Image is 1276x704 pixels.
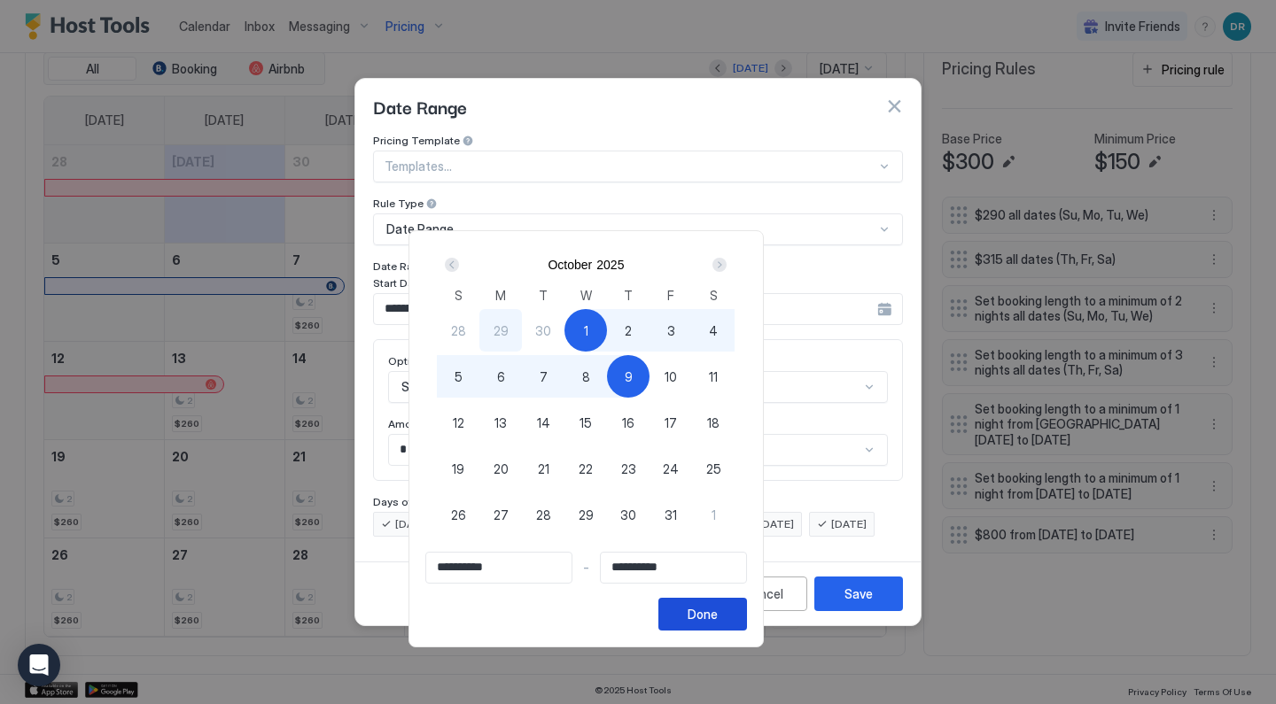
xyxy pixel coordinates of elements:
[539,286,548,305] span: T
[625,321,632,340] span: 2
[650,447,692,490] button: 24
[692,447,735,490] button: 25
[452,460,464,478] span: 19
[579,506,594,524] span: 29
[538,460,549,478] span: 21
[479,447,522,490] button: 20
[709,321,718,340] span: 4
[437,493,479,536] button: 26
[437,355,479,398] button: 5
[455,367,463,386] span: 5
[665,414,677,432] span: 17
[665,367,677,386] span: 10
[650,401,692,444] button: 17
[522,401,564,444] button: 14
[596,258,624,272] button: 2025
[495,286,506,305] span: M
[709,367,718,386] span: 11
[494,321,509,340] span: 29
[663,460,679,478] span: 24
[437,309,479,352] button: 28
[564,493,607,536] button: 29
[522,447,564,490] button: 21
[494,506,509,524] span: 27
[437,447,479,490] button: 19
[688,605,718,623] div: Done
[692,355,735,398] button: 11
[607,355,650,398] button: 9
[540,367,548,386] span: 7
[497,367,505,386] span: 6
[479,401,522,444] button: 13
[548,258,592,272] button: October
[625,367,633,386] span: 9
[522,355,564,398] button: 7
[455,286,463,305] span: S
[607,401,650,444] button: 16
[582,367,590,386] span: 8
[584,321,588,340] span: 1
[451,506,466,524] span: 26
[607,493,650,536] button: 30
[426,553,572,583] input: Input Field
[537,414,550,432] span: 14
[453,414,464,432] span: 12
[522,493,564,536] button: 28
[494,414,507,432] span: 13
[494,460,509,478] span: 20
[650,309,692,352] button: 3
[564,309,607,352] button: 1
[580,414,592,432] span: 15
[620,506,636,524] span: 30
[479,309,522,352] button: 29
[706,254,730,275] button: Next
[667,321,675,340] span: 3
[706,460,721,478] span: 25
[579,460,593,478] span: 22
[650,493,692,536] button: 31
[451,321,466,340] span: 28
[667,286,674,305] span: F
[650,355,692,398] button: 10
[580,286,592,305] span: W
[583,560,589,576] span: -
[479,493,522,536] button: 27
[621,460,636,478] span: 23
[564,401,607,444] button: 15
[607,447,650,490] button: 23
[622,414,634,432] span: 16
[624,286,633,305] span: T
[535,321,551,340] span: 30
[692,309,735,352] button: 4
[522,309,564,352] button: 30
[18,644,60,686] div: Open Intercom Messenger
[665,506,677,524] span: 31
[564,355,607,398] button: 8
[692,401,735,444] button: 18
[437,401,479,444] button: 12
[707,414,720,432] span: 18
[658,598,747,631] button: Done
[692,493,735,536] button: 1
[710,286,718,305] span: S
[712,506,716,524] span: 1
[564,447,607,490] button: 22
[441,254,465,275] button: Prev
[607,309,650,352] button: 2
[601,553,746,583] input: Input Field
[479,355,522,398] button: 6
[536,506,551,524] span: 28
